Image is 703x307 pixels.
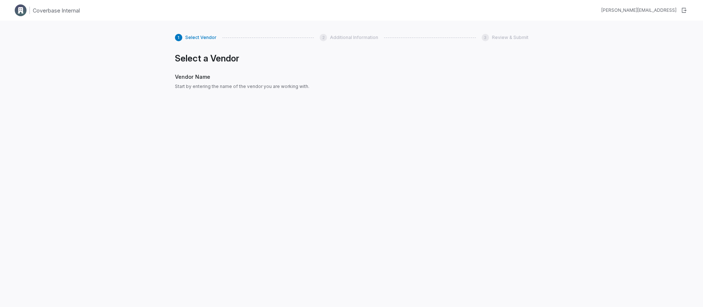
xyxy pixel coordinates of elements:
div: 3 [482,34,489,41]
span: Vendor Name [175,73,407,81]
h1: Coverbase Internal [33,7,80,14]
h1: Select a Vendor [175,53,407,64]
div: [PERSON_NAME][EMAIL_ADDRESS] [601,7,676,13]
span: Start by entering the name of the vendor you are working with. [175,84,407,89]
span: Review & Submit [492,35,528,40]
img: Clerk Logo [15,4,27,16]
div: 1 [175,34,182,41]
div: 2 [320,34,327,41]
span: Additional Information [330,35,378,40]
span: Select Vendor [185,35,217,40]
